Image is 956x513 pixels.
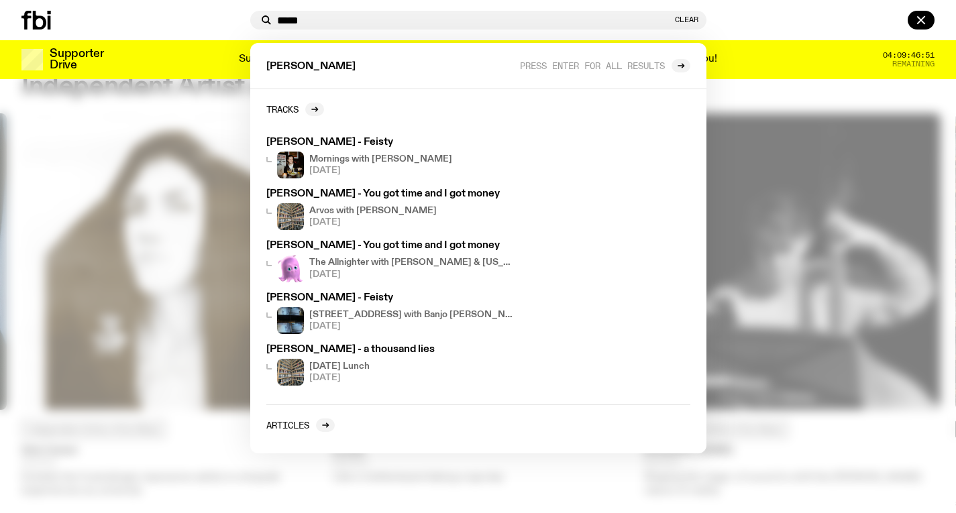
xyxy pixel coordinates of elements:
span: [PERSON_NAME] [266,62,356,72]
a: [PERSON_NAME] - You got time and I got moneyA corner shot of the fbi music libraryArvos with [PER... [261,184,519,235]
a: [PERSON_NAME] - FeistySam blankly stares at the camera, brightly lit by a camera flash wearing a ... [261,132,519,184]
h4: The Allnighter with [PERSON_NAME] & [US_STATE] °❀⋆.ೃ࿔*:･ [309,258,513,267]
h4: Mornings with [PERSON_NAME] [309,155,452,164]
h4: [STREET_ADDRESS] with Banjo [PERSON_NAME] [309,310,513,319]
a: [PERSON_NAME] - Feisty[STREET_ADDRESS] with Banjo [PERSON_NAME][DATE] [261,288,519,339]
button: Clear [675,16,698,23]
h4: [DATE] Lunch [309,362,370,371]
h3: [PERSON_NAME] - Feisty [266,137,513,148]
span: Press enter for all results [520,60,665,70]
span: [DATE] [309,218,437,227]
span: [DATE] [309,374,370,382]
p: Supporter Drive 2025: Shaping the future of our city’s music, arts, and culture - with the help o... [239,54,717,66]
a: [PERSON_NAME] - You got time and I got moneyAn animated image of a pink squid named pearl from Ne... [261,235,519,287]
h3: [PERSON_NAME] - You got time and I got money [266,189,513,199]
a: [PERSON_NAME] - a thousand liesA corner shot of the fbi music library[DATE] Lunch[DATE] [261,339,519,391]
h2: Tracks [266,104,299,114]
span: [DATE] [309,166,452,175]
img: A corner shot of the fbi music library [277,359,304,386]
h3: [PERSON_NAME] - You got time and I got money [266,241,513,251]
h2: Articles [266,420,309,430]
img: A corner shot of the fbi music library [277,203,304,230]
span: 04:09:46:51 [883,52,935,59]
h3: Supporter Drive [50,48,103,71]
span: Remaining [892,60,935,68]
h3: [PERSON_NAME] - a thousand lies [266,345,513,355]
span: [DATE] [309,270,513,279]
img: Sam blankly stares at the camera, brightly lit by a camera flash wearing a hat collared shirt and... [277,152,304,178]
h4: Arvos with [PERSON_NAME] [309,207,437,215]
a: Articles [266,418,335,432]
img: An animated image of a pink squid named pearl from Nemo. [277,255,304,282]
h3: [PERSON_NAME] - Feisty [266,293,513,303]
a: Press enter for all results [520,59,690,72]
a: Tracks [266,103,324,116]
span: [DATE] [309,322,513,331]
